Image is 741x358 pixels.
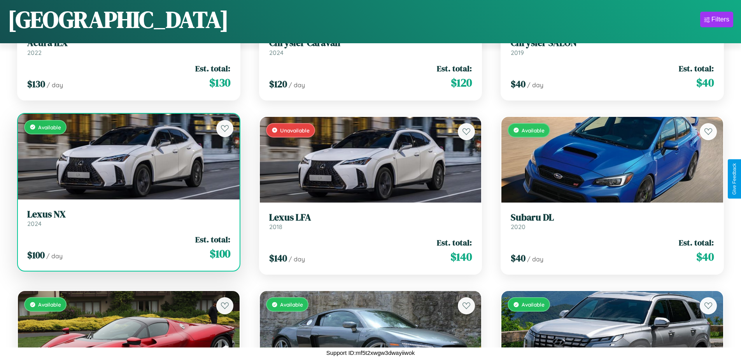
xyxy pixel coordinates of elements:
span: / day [289,81,305,89]
div: Filters [711,16,729,23]
span: 2024 [27,220,42,227]
span: 2020 [511,223,526,231]
span: 2019 [511,49,524,56]
p: Support ID: mf5t2xwgw3dwayiiwok [326,347,415,358]
span: 2024 [269,49,284,56]
a: Lexus NX2024 [27,209,230,228]
a: Lexus LFA2018 [269,212,472,231]
span: Est. total: [195,63,230,74]
span: Est. total: [679,63,714,74]
a: Subaru DL2020 [511,212,714,231]
h3: Chrysler SALON [511,37,714,49]
span: / day [46,252,63,260]
span: $ 120 [451,75,472,90]
span: $ 40 [696,249,714,265]
span: / day [289,255,305,263]
span: Est. total: [437,63,472,74]
span: / day [527,81,543,89]
span: $ 130 [209,75,230,90]
span: $ 140 [450,249,472,265]
span: $ 40 [511,78,526,90]
h3: Chrysler Caravan [269,37,472,49]
h3: Lexus NX [27,209,230,220]
span: $ 40 [511,252,526,265]
span: Est. total: [195,234,230,245]
span: 2018 [269,223,282,231]
span: / day [527,255,543,263]
h3: Subaru DL [511,212,714,223]
span: Unavailable [280,127,310,134]
span: $ 130 [27,78,45,90]
span: 2022 [27,49,42,56]
button: Filters [700,12,733,27]
span: Available [280,301,303,308]
span: Est. total: [679,237,714,248]
a: Chrysler SALON2019 [511,37,714,56]
span: Available [522,127,545,134]
h3: Acura ILX [27,37,230,49]
h3: Lexus LFA [269,212,472,223]
a: Chrysler Caravan2024 [269,37,472,56]
span: Available [38,124,61,131]
span: Available [522,301,545,308]
span: Available [38,301,61,308]
span: $ 140 [269,252,287,265]
span: $ 100 [210,246,230,261]
div: Give Feedback [732,163,737,195]
span: / day [47,81,63,89]
span: $ 120 [269,78,287,90]
span: $ 40 [696,75,714,90]
span: Est. total: [437,237,472,248]
span: $ 100 [27,249,45,261]
a: Acura ILX2022 [27,37,230,56]
h1: [GEOGRAPHIC_DATA] [8,4,229,35]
